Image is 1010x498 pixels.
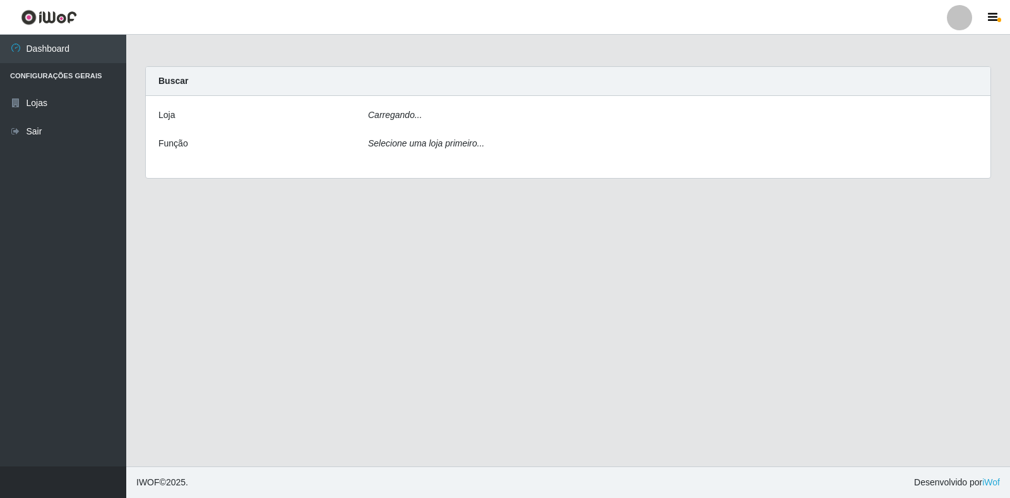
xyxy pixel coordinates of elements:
[136,477,160,487] span: IWOF
[368,110,422,120] i: Carregando...
[136,476,188,489] span: © 2025 .
[982,477,1000,487] a: iWof
[368,138,484,148] i: Selecione uma loja primeiro...
[158,109,175,122] label: Loja
[914,476,1000,489] span: Desenvolvido por
[158,137,188,150] label: Função
[158,76,188,86] strong: Buscar
[21,9,77,25] img: CoreUI Logo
